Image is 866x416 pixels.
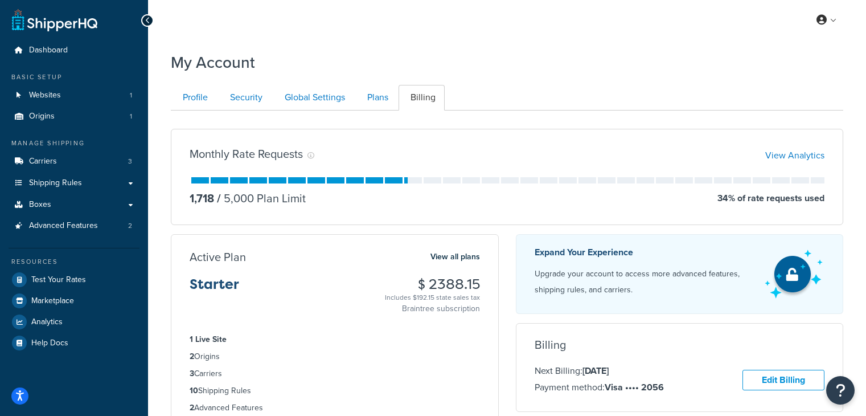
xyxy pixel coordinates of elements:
div: Manage Shipping [9,138,139,148]
span: 1 [130,112,132,121]
span: / [217,190,221,207]
span: 2 [128,221,132,231]
li: Origins [9,106,139,127]
strong: Visa •••• 2056 [605,381,664,394]
h3: Active Plan [190,251,246,263]
span: Help Docs [31,338,68,348]
p: Braintree subscription [385,303,480,315]
h3: $ 2388.15 [385,277,480,292]
a: Help Docs [9,333,139,353]
a: Marketplace [9,291,139,311]
a: View all plans [430,250,480,264]
p: Upgrade your account to access more advanced features, shipping rules, and carriers. [535,266,755,298]
h1: My Account [171,51,255,74]
a: Edit Billing [742,370,824,391]
li: Advanced Features [190,402,480,414]
a: Billing [399,85,445,111]
div: Includes $192.15 state sales tax [385,292,480,303]
span: 1 [130,91,132,100]
a: Global Settings [273,85,354,111]
a: ShipperHQ Home [12,9,97,31]
button: Open Resource Center [826,376,855,405]
h3: Monthly Rate Requests [190,148,303,160]
a: Dashboard [9,40,139,61]
span: Dashboard [29,46,68,55]
a: Test Your Rates [9,270,139,290]
li: Shipping Rules [190,385,480,397]
span: Test Your Rates [31,275,86,285]
p: Payment method: [535,380,664,395]
span: Boxes [29,200,51,210]
a: Analytics [9,312,139,332]
a: Advanced Features 2 [9,215,139,236]
strong: 2 [190,402,194,414]
a: Carriers 3 [9,151,139,172]
p: Expand Your Experience [535,244,755,260]
strong: 3 [190,368,194,380]
li: Advanced Features [9,215,139,236]
a: Shipping Rules [9,173,139,194]
li: Websites [9,85,139,106]
span: Websites [29,91,61,100]
a: Plans [355,85,397,111]
a: View Analytics [765,149,824,162]
span: Analytics [31,317,63,327]
div: Basic Setup [9,72,139,82]
li: Carriers [190,368,480,380]
p: 34 % of rate requests used [717,190,824,206]
span: Origins [29,112,55,121]
p: Next Billing: [535,364,664,378]
a: Boxes [9,194,139,215]
li: Carriers [9,151,139,172]
h3: Starter [190,277,239,301]
strong: 10 [190,385,198,397]
a: Expand Your Experience Upgrade your account to access more advanced features, shipping rules, and... [516,234,844,314]
a: Origins 1 [9,106,139,127]
a: Profile [171,85,217,111]
span: 3 [128,157,132,166]
p: 5,000 Plan Limit [214,190,306,206]
strong: [DATE] [582,364,609,377]
strong: 2 [190,350,194,362]
h3: Billing [535,338,566,351]
a: Security [218,85,272,111]
span: Shipping Rules [29,178,82,188]
li: Origins [190,350,480,363]
span: Marketplace [31,296,74,306]
p: 1,718 [190,190,214,206]
div: Resources [9,257,139,267]
a: Websites 1 [9,85,139,106]
strong: 1 Live Site [190,333,227,345]
span: Carriers [29,157,57,166]
span: Advanced Features [29,221,98,231]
